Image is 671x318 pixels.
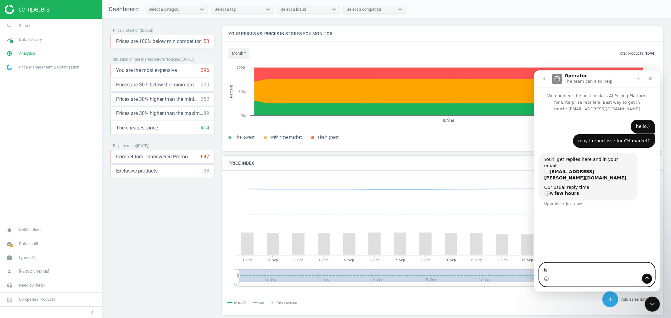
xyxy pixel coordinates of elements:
i: search [3,20,15,32]
i: notifications [3,224,15,236]
span: Situation on the market before repricing [113,57,180,62]
i: cloud_done [3,238,15,250]
tspan: 8. Sep [421,258,430,262]
tspan: 3. Sep [294,258,303,262]
span: Analytics [19,51,35,56]
span: Search [19,23,31,29]
tspan: 5. Sep [344,258,354,262]
tspan: 1. Sep [243,258,252,262]
text: 50% [239,90,246,94]
i: headset_mic [3,279,15,291]
div: 200 [201,81,209,88]
span: The highest [317,135,338,140]
i: work [3,252,15,264]
div: 647 [201,153,209,160]
span: Prices are 30% higher than the maximal [116,110,204,117]
span: Competitors Unanswered Promo [116,153,188,160]
span: Pay attention [113,144,136,148]
i: add [607,295,614,303]
span: Price Management & Optimization [19,64,79,70]
span: [PERSON_NAME] [19,269,49,274]
span: Need our help? [19,282,45,288]
h4: Price Index [222,156,663,171]
span: Add sales data [621,297,648,302]
iframe: Intercom live chat [534,70,660,292]
tspan: 6. Sep [370,258,379,262]
button: month [228,48,249,59]
div: Select a brand [281,7,306,12]
img: ajHJNr6hYgQAAAAASUVORK5CYII= [5,5,49,14]
tspan: 10. Sep [471,258,482,262]
img: wGWNvw8QSZomAAAAABJRU5ErkJggg== [7,64,12,70]
span: Data health [19,241,39,247]
div: 396 [201,67,209,74]
div: Select a tag [215,7,236,12]
button: chevron_left [85,308,100,316]
span: Prices are 30% higher than the minimum [116,96,201,103]
span: ( [DATE] ) [180,57,194,62]
span: Prices are 100% below min competitor [116,38,201,45]
tspan: Lyreco AT [234,301,246,304]
i: pie_chart_outlined [3,47,15,59]
div: 89 [204,110,209,117]
tspan: avg [259,301,264,304]
div: 414 [201,124,209,131]
div: 58 [204,38,209,45]
i: timeline [3,34,15,46]
span: ( [DATE] ) [140,28,153,33]
span: Dashboard [109,5,139,13]
span: Price protection [113,28,140,33]
div: 38 [204,167,209,174]
tspan: 7. Sep [395,258,405,262]
span: You are the most expensive [116,67,177,74]
tspan: Pairs count: avg [277,301,297,304]
div: 352 [201,96,209,103]
tspan: Percent [229,85,233,98]
span: Data delivery [19,37,42,42]
text: 100% [237,66,246,69]
tspan: [DATE] [443,118,454,122]
div: Select a competitor [347,7,381,12]
p: Total products: [618,51,654,56]
tspan: 4. Sep [319,258,329,262]
button: add [602,291,618,307]
span: Exclusive products [116,167,158,174]
tspan: 11. Sep [496,258,508,262]
h4: Your prices vs. prices in stores you monitor [222,26,663,41]
tspan: 9. Sep [446,258,456,262]
b: 1644 [645,51,654,56]
span: Competera Products [19,297,55,302]
span: Notifications [19,227,42,233]
span: The cheapest price [116,124,158,131]
tspan: 12. Sep [522,258,533,262]
text: 0% [241,114,246,118]
span: ( [DATE] ) [136,144,149,148]
span: Lyreco AT [19,255,36,260]
i: chevron_left [89,309,96,316]
span: Within the market [270,135,302,140]
i: person [3,266,15,277]
span: The lowest [235,135,254,140]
